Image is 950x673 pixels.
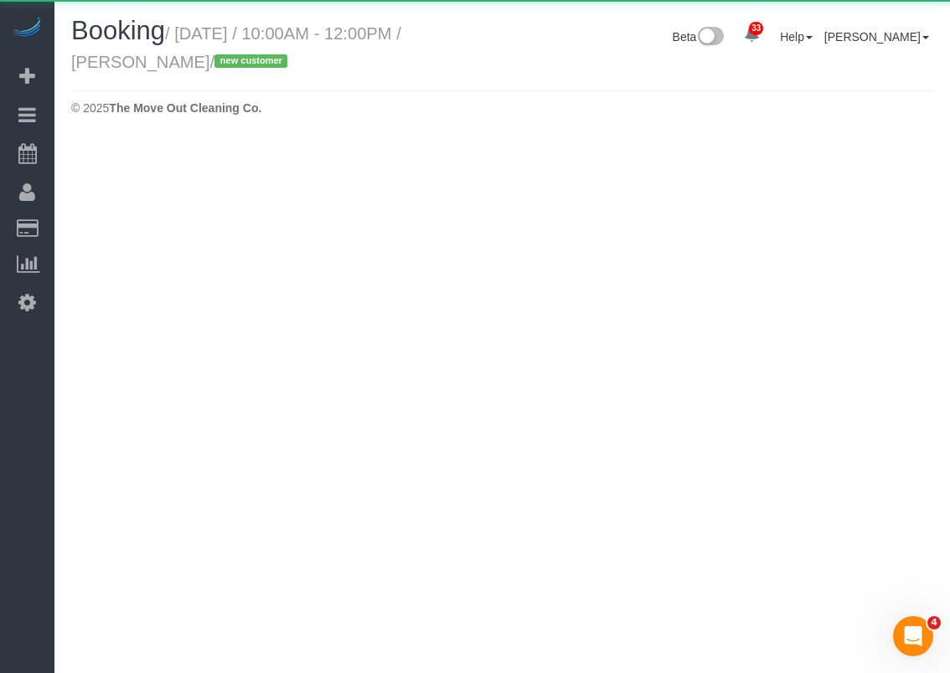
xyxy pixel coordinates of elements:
a: [PERSON_NAME] [824,30,929,44]
a: Help [780,30,813,44]
span: 33 [749,22,763,35]
strong: The Move Out Cleaning Co. [109,101,261,115]
a: Beta [673,30,725,44]
span: 4 [927,616,941,629]
a: 33 [736,17,768,54]
img: New interface [696,27,724,49]
span: new customer [214,54,287,68]
span: Booking [71,16,165,45]
div: © 2025 [71,100,933,116]
iframe: Intercom live chat [893,616,933,656]
img: Automaid Logo [10,17,44,40]
span: / [210,53,293,71]
small: / [DATE] / 10:00AM - 12:00PM / [PERSON_NAME] [71,24,401,71]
